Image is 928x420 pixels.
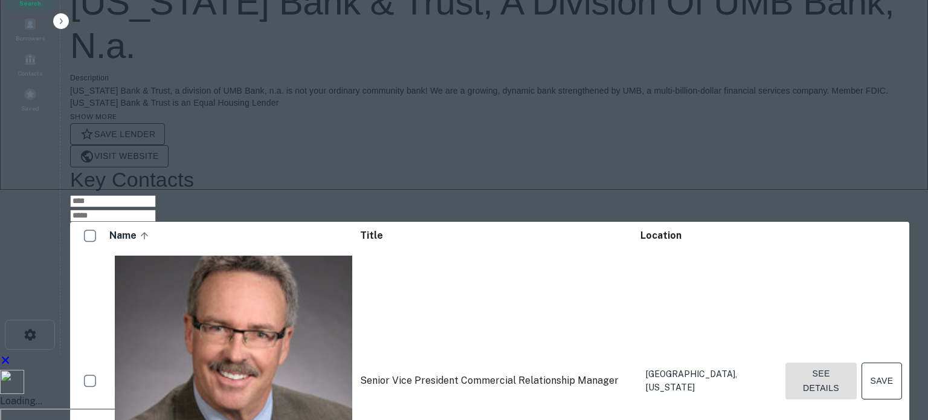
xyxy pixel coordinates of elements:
[70,85,909,109] p: [US_STATE] Bank & Trust, a division of UMB Bank, n.a. is not your ordinary community bank! We are...
[70,74,109,82] span: Description
[18,68,43,78] span: Contacts
[868,323,928,381] iframe: Chat Widget
[21,103,39,113] span: Saved
[70,123,165,146] button: Save Lender
[785,363,857,399] button: See Details
[70,112,117,121] span: SHOW MORE
[360,228,399,243] span: Title
[70,167,909,193] h4: Key Contacts
[70,145,169,167] a: Visit Website
[640,228,681,243] span: Location
[16,33,45,43] span: Borrowers
[109,228,152,243] span: Name
[862,363,902,399] button: Save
